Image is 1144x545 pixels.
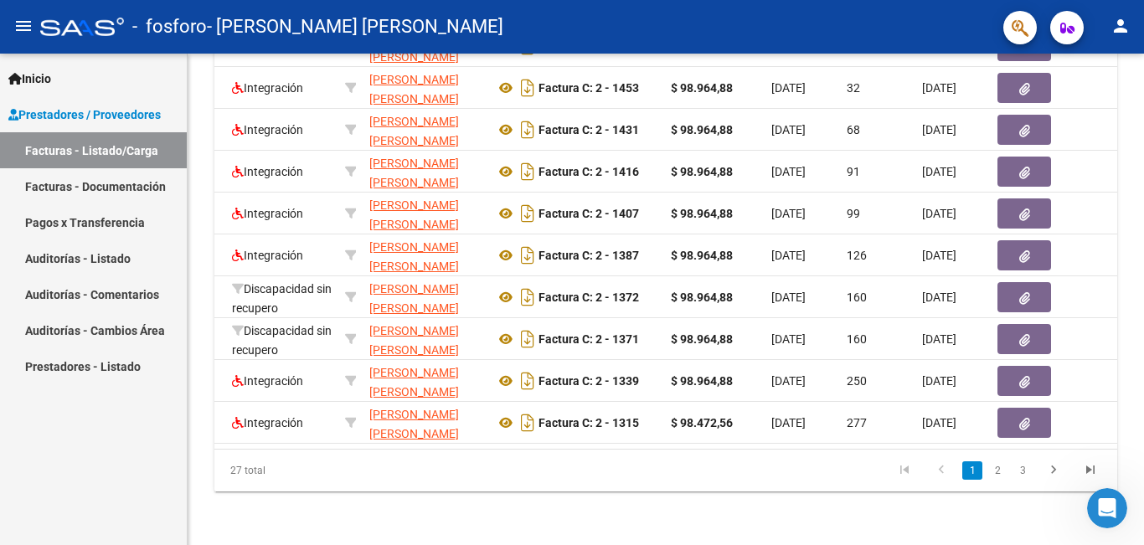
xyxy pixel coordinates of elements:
div: Envíanos un mensaje [17,254,318,300]
i: Descargar documento [517,368,539,394]
strong: Factura C: 2 - 1453 [539,81,639,95]
i: Descargar documento [517,116,539,143]
strong: $ 98.964,88 [671,290,733,304]
div: 23277681404 [369,405,482,440]
strong: $ 98.964,88 [671,165,733,178]
strong: Factura C: 2 - 1431 [539,123,639,136]
strong: Factura C: 2 - 1416 [539,165,639,178]
span: [DATE] [922,165,956,178]
i: Descargar documento [517,158,539,185]
span: [DATE] [922,207,956,220]
span: [PERSON_NAME] [PERSON_NAME] [369,115,459,147]
i: Descargar documento [517,326,539,352]
div: 23277681404 [369,112,482,147]
a: go to first page [889,461,920,480]
span: 277 [847,416,867,429]
strong: Factura C: 2 - 1372 [539,290,639,304]
i: Descargar documento [517,200,539,227]
a: go to last page [1074,461,1106,480]
li: page 1 [960,456,985,485]
span: [PERSON_NAME] [PERSON_NAME] [369,408,459,440]
div: 23277681404 [369,238,482,273]
span: [DATE] [922,416,956,429]
mat-icon: menu [13,16,33,36]
strong: $ 98.964,88 [671,81,733,95]
strong: $ 98.964,88 [671,123,733,136]
span: Integración [232,165,303,178]
a: 1 [962,461,982,480]
strong: $ 98.964,88 [671,374,733,388]
span: [DATE] [771,416,806,429]
strong: $ 98.964,88 [671,207,733,220]
span: 250 [847,374,867,388]
span: [PERSON_NAME] [PERSON_NAME] [369,73,459,105]
strong: Factura C: 2 - 1407 [539,207,639,220]
span: 160 [847,332,867,346]
strong: $ 98.964,88 [671,249,733,262]
i: Descargar documento [517,75,539,101]
span: 126 [847,249,867,262]
div: 23277681404 [369,363,482,398]
span: 68 [847,123,860,136]
li: page 2 [985,456,1010,485]
i: Descargar documento [517,409,539,436]
span: [PERSON_NAME] [PERSON_NAME] [369,198,459,231]
span: [DATE] [922,332,956,346]
div: 23277681404 [369,321,482,357]
span: - fosforo [132,8,207,45]
span: [DATE] [771,123,806,136]
div: 23277681404 [369,154,482,189]
span: Prestadores / Proveedores [8,105,161,124]
span: Discapacidad sin recupero [232,324,332,357]
span: Inicio [66,433,102,445]
span: [PERSON_NAME] [PERSON_NAME] [369,282,459,315]
span: Integración [232,207,303,220]
span: [DATE] [771,374,806,388]
span: [DATE] [922,290,956,304]
strong: Factura C: 2 - 1387 [539,249,639,262]
span: 91 [847,165,860,178]
i: Descargar documento [517,284,539,311]
span: Integración [232,416,303,429]
div: Cerrar [288,27,318,57]
a: go to next page [1038,461,1069,480]
span: [PERSON_NAME] [PERSON_NAME] [369,240,459,273]
div: 23277681404 [369,280,482,315]
span: [DATE] [771,249,806,262]
span: [DATE] [922,249,956,262]
iframe: Intercom live chat [1087,488,1127,528]
button: Mensajes [167,391,335,458]
a: go to previous page [925,461,957,480]
li: page 3 [1010,456,1035,485]
span: Integración [232,374,303,388]
span: [PERSON_NAME] [PERSON_NAME] [369,157,459,189]
p: Hola! [GEOGRAPHIC_DATA] [33,119,301,204]
strong: $ 98.964,88 [671,332,733,346]
span: Integración [232,249,303,262]
strong: Factura C: 2 - 1371 [539,332,639,346]
span: Mensajes [224,433,278,445]
span: 99 [847,207,860,220]
span: 160 [847,290,867,304]
span: [PERSON_NAME] [PERSON_NAME] [369,324,459,357]
span: 32 [847,81,860,95]
strong: Factura C: 2 - 1315 [539,416,639,429]
div: 23277681404 [369,70,482,105]
strong: Factura C: 2 - 1339 [539,374,639,388]
span: - [PERSON_NAME] [PERSON_NAME] [207,8,503,45]
a: 2 [987,461,1007,480]
span: Discapacidad sin recupero [232,282,332,315]
span: [DATE] [771,81,806,95]
span: [DATE] [771,165,806,178]
div: Envíanos un mensaje [34,268,280,285]
span: [PERSON_NAME] [PERSON_NAME] [369,366,459,398]
span: [DATE] [922,123,956,136]
span: Integración [232,123,303,136]
i: Descargar documento [517,242,539,269]
span: [DATE] [922,374,956,388]
span: [DATE] [771,332,806,346]
strong: $ 98.472,56 [671,416,733,429]
div: 27 total [214,450,392,491]
div: 23277681404 [369,196,482,231]
p: Necesitás ayuda? [33,204,301,233]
